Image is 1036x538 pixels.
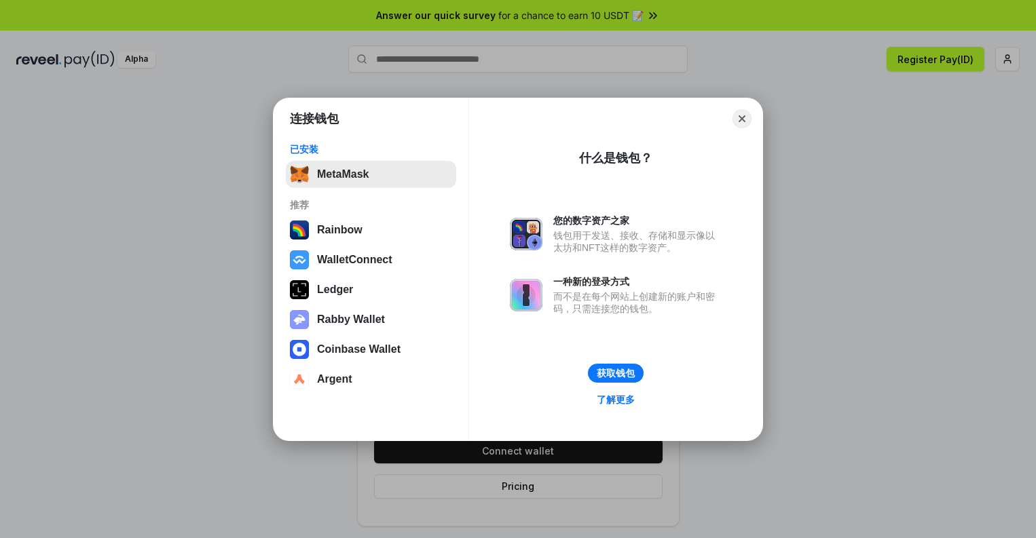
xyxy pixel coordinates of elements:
div: 什么是钱包？ [579,150,652,166]
button: Rabby Wallet [286,306,456,333]
img: svg+xml,%3Csvg%20width%3D%2228%22%20height%3D%2228%22%20viewBox%3D%220%200%2028%2028%22%20fill%3D... [290,340,309,359]
div: 一种新的登录方式 [553,275,722,288]
button: Ledger [286,276,456,303]
img: svg+xml,%3Csvg%20width%3D%2228%22%20height%3D%2228%22%20viewBox%3D%220%200%2028%2028%22%20fill%3D... [290,250,309,269]
button: Close [733,109,752,128]
button: Coinbase Wallet [286,336,456,363]
img: svg+xml,%3Csvg%20width%3D%22120%22%20height%3D%22120%22%20viewBox%3D%220%200%20120%20120%22%20fil... [290,220,309,239]
div: 而不是在每个网站上创建新的账户和密码，只需连接您的钱包。 [553,290,722,315]
div: Coinbase Wallet [317,343,401,356]
button: Argent [286,366,456,393]
h1: 连接钱包 [290,111,339,127]
div: Rainbow [317,224,363,236]
img: svg+xml,%3Csvg%20xmlns%3D%22http%3A%2F%2Fwww.w3.org%2F2000%2Fsvg%22%20fill%3D%22none%22%20viewBox... [290,310,309,329]
div: Argent [317,373,352,385]
img: svg+xml,%3Csvg%20xmlns%3D%22http%3A%2F%2Fwww.w3.org%2F2000%2Fsvg%22%20width%3D%2228%22%20height%3... [290,280,309,299]
button: 获取钱包 [588,364,644,383]
div: 了解更多 [597,393,635,406]
div: 已安装 [290,143,452,155]
div: WalletConnect [317,254,392,266]
button: Rainbow [286,216,456,244]
div: 您的数字资产之家 [553,214,722,227]
div: 推荐 [290,199,452,211]
div: Rabby Wallet [317,313,385,326]
img: svg+xml,%3Csvg%20xmlns%3D%22http%3A%2F%2Fwww.w3.org%2F2000%2Fsvg%22%20fill%3D%22none%22%20viewBox... [510,218,542,250]
img: svg+xml,%3Csvg%20width%3D%2228%22%20height%3D%2228%22%20viewBox%3D%220%200%2028%2028%22%20fill%3D... [290,370,309,389]
div: 钱包用于发送、接收、存储和显示像以太坊和NFT这样的数字资产。 [553,229,722,254]
a: 了解更多 [589,391,643,408]
img: svg+xml,%3Csvg%20xmlns%3D%22http%3A%2F%2Fwww.w3.org%2F2000%2Fsvg%22%20fill%3D%22none%22%20viewBox... [510,279,542,311]
button: MetaMask [286,161,456,188]
div: MetaMask [317,168,369,180]
button: WalletConnect [286,246,456,273]
img: svg+xml,%3Csvg%20fill%3D%22none%22%20height%3D%2233%22%20viewBox%3D%220%200%2035%2033%22%20width%... [290,165,309,184]
div: 获取钱包 [597,367,635,379]
div: Ledger [317,284,353,296]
